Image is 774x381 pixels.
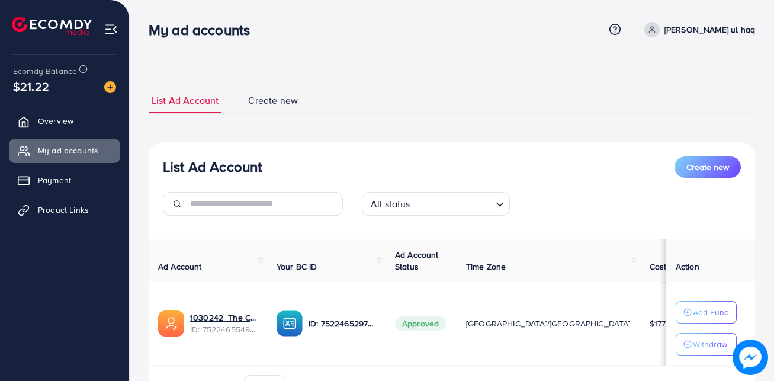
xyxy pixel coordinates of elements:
img: menu [104,23,118,36]
span: Ad Account [158,261,202,273]
img: image [104,81,116,93]
span: Payment [38,174,71,186]
button: Add Fund [676,301,737,324]
p: Add Fund [693,305,729,319]
a: Overview [9,109,120,133]
span: Action [676,261,699,273]
span: Your BC ID [277,261,317,273]
button: Create new [675,156,741,178]
a: 1030242_The Clothing Bazar_1751460503875 [190,312,258,324]
span: Create new [248,94,298,107]
span: List Ad Account [152,94,219,107]
span: Create new [686,161,729,173]
h3: List Ad Account [163,158,262,175]
span: Time Zone [466,261,506,273]
span: $21.22 [13,78,49,95]
span: Ad Account Status [395,249,439,273]
span: ID: 7522465549293649921 [190,324,258,335]
a: Product Links [9,198,120,222]
span: My ad accounts [38,145,98,156]
div: Search for option [362,192,510,216]
a: [PERSON_NAME] ul haq [640,22,755,37]
p: ID: 7522465297945837585 [309,316,376,331]
span: [GEOGRAPHIC_DATA]/[GEOGRAPHIC_DATA] [466,318,631,329]
span: Ecomdy Balance [13,65,77,77]
h3: My ad accounts [149,21,259,39]
button: Withdraw [676,333,737,356]
a: Payment [9,168,120,192]
a: My ad accounts [9,139,120,162]
img: ic-ba-acc.ded83a64.svg [277,310,303,337]
span: Cost [650,261,667,273]
p: [PERSON_NAME] ul haq [664,23,755,37]
span: Overview [38,115,73,127]
span: Product Links [38,204,89,216]
span: All status [368,196,413,213]
span: $177.01 [650,318,676,329]
img: ic-ads-acc.e4c84228.svg [158,310,184,337]
input: Search for option [414,193,491,213]
img: image [733,340,768,375]
p: Withdraw [693,337,727,351]
span: Approved [395,316,446,331]
div: <span class='underline'>1030242_The Clothing Bazar_1751460503875</span></br>7522465549293649921 [190,312,258,336]
img: logo [12,17,92,35]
